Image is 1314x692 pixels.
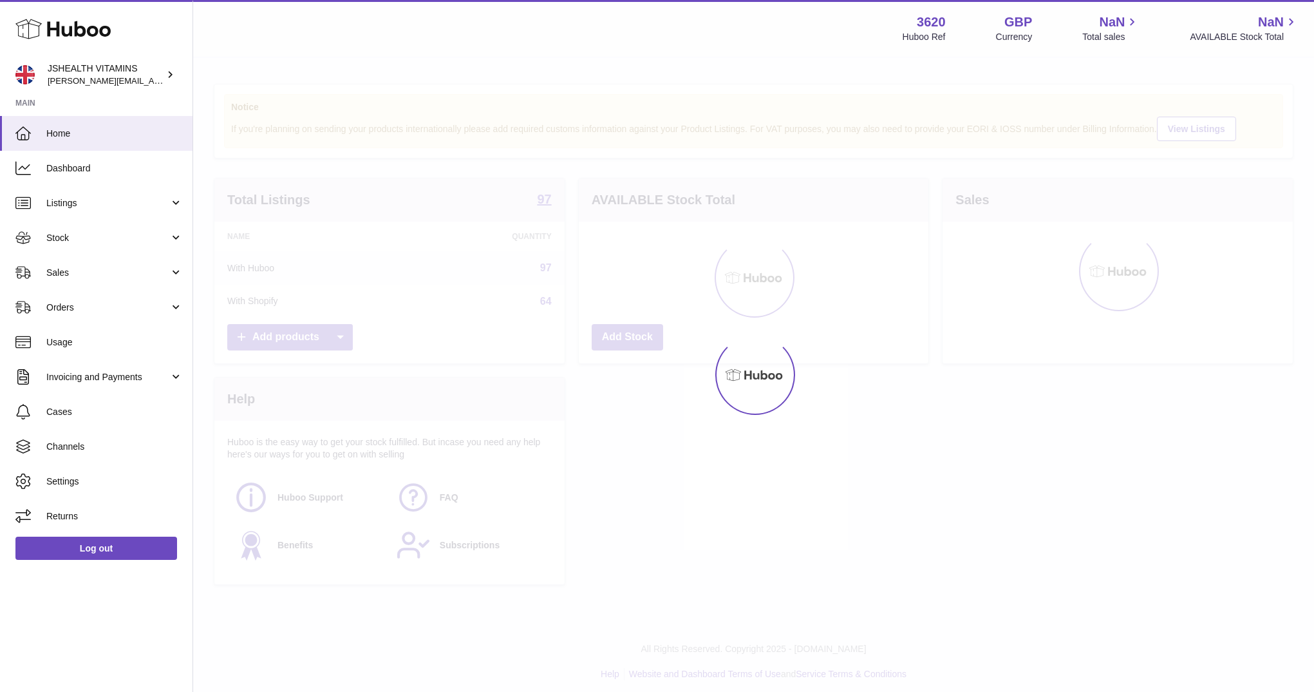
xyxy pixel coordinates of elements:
strong: 3620 [917,14,946,31]
span: Stock [46,232,169,244]
strong: GBP [1004,14,1032,31]
a: NaN Total sales [1082,14,1140,43]
div: Huboo Ref [903,31,946,43]
span: NaN [1258,14,1284,31]
img: francesca@jshealthvitamins.com [15,65,35,84]
span: Total sales [1082,31,1140,43]
span: Channels [46,441,183,453]
span: Sales [46,267,169,279]
span: Usage [46,336,183,349]
span: Returns [46,510,183,523]
span: Listings [46,197,169,209]
div: JSHEALTH VITAMINS [48,62,164,87]
span: NaN [1099,14,1125,31]
span: Cases [46,406,183,418]
span: Settings [46,476,183,488]
a: NaN AVAILABLE Stock Total [1190,14,1299,43]
span: AVAILABLE Stock Total [1190,31,1299,43]
span: Orders [46,302,169,314]
span: Invoicing and Payments [46,371,169,383]
a: Log out [15,537,177,560]
span: Dashboard [46,162,183,175]
div: Currency [996,31,1033,43]
span: [PERSON_NAME][EMAIL_ADDRESS][DOMAIN_NAME] [48,75,258,86]
span: Home [46,128,183,140]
